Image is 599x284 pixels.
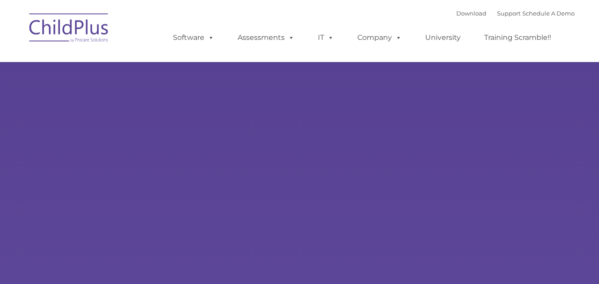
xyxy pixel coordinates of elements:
[475,29,560,47] a: Training Scramble!!
[456,10,575,17] font: |
[497,10,521,17] a: Support
[164,29,223,47] a: Software
[25,7,114,51] img: ChildPlus by Procare Solutions
[309,29,343,47] a: IT
[348,29,411,47] a: Company
[522,10,575,17] a: Schedule A Demo
[416,29,470,47] a: University
[456,10,486,17] a: Download
[229,29,303,47] a: Assessments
